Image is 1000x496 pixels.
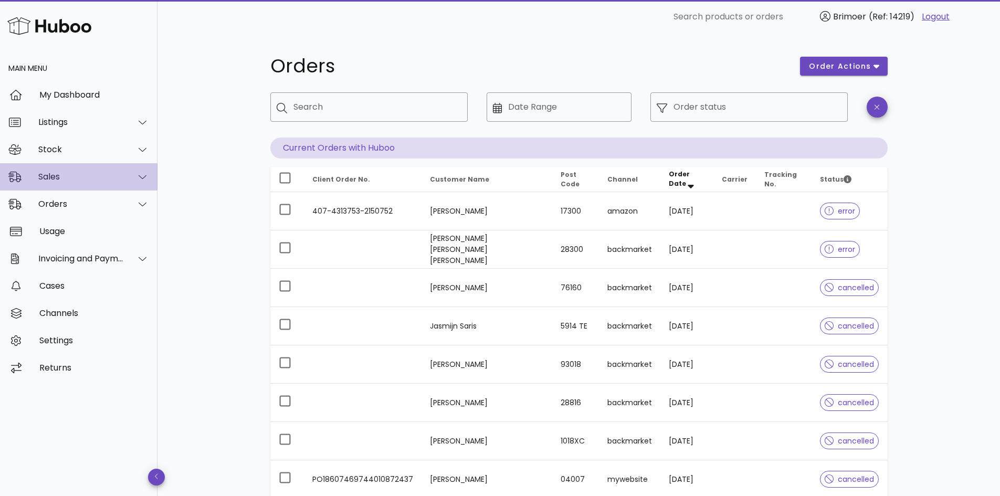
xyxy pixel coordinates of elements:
[552,269,599,307] td: 76160
[825,476,875,483] span: cancelled
[669,170,690,188] span: Order Date
[422,269,552,307] td: [PERSON_NAME]
[39,335,149,345] div: Settings
[39,281,149,291] div: Cases
[422,307,552,345] td: Jasmijn Saris
[660,384,713,422] td: [DATE]
[552,307,599,345] td: 5914 TE
[38,172,124,182] div: Sales
[599,230,660,269] td: backmarket
[922,10,950,23] a: Logout
[561,170,580,188] span: Post Code
[825,246,856,253] span: error
[7,15,91,37] img: Huboo Logo
[825,437,875,445] span: cancelled
[39,308,149,318] div: Channels
[599,167,660,192] th: Channel
[422,230,552,269] td: [PERSON_NAME] [PERSON_NAME] [PERSON_NAME]
[833,10,866,23] span: Brimoer
[39,226,149,236] div: Usage
[713,167,756,192] th: Carrier
[38,144,124,154] div: Stock
[660,345,713,384] td: [DATE]
[39,90,149,100] div: My Dashboard
[825,399,875,406] span: cancelled
[38,199,124,209] div: Orders
[722,175,748,184] span: Carrier
[660,192,713,230] td: [DATE]
[39,363,149,373] div: Returns
[304,167,422,192] th: Client Order No.
[552,192,599,230] td: 17300
[552,422,599,460] td: 1018XC
[552,384,599,422] td: 28816
[812,167,888,192] th: Status
[422,384,552,422] td: [PERSON_NAME]
[800,57,887,76] button: order actions
[599,384,660,422] td: backmarket
[660,167,713,192] th: Order Date: Sorted descending. Activate to remove sorting.
[422,345,552,384] td: [PERSON_NAME]
[825,322,875,330] span: cancelled
[552,167,599,192] th: Post Code
[422,422,552,460] td: [PERSON_NAME]
[825,361,875,368] span: cancelled
[38,117,124,127] div: Listings
[808,61,871,72] span: order actions
[869,10,914,23] span: (Ref: 14219)
[552,345,599,384] td: 93018
[599,192,660,230] td: amazon
[825,207,856,215] span: error
[607,175,638,184] span: Channel
[660,269,713,307] td: [DATE]
[599,422,660,460] td: backmarket
[38,254,124,263] div: Invoicing and Payments
[599,307,660,345] td: backmarket
[552,230,599,269] td: 28300
[422,167,552,192] th: Customer Name
[312,175,370,184] span: Client Order No.
[660,230,713,269] td: [DATE]
[599,345,660,384] td: backmarket
[270,57,788,76] h1: Orders
[825,284,875,291] span: cancelled
[599,269,660,307] td: backmarket
[660,422,713,460] td: [DATE]
[660,307,713,345] td: [DATE]
[820,175,851,184] span: Status
[764,170,797,188] span: Tracking No.
[304,192,422,230] td: 407-4313753-2150752
[430,175,489,184] span: Customer Name
[422,192,552,230] td: [PERSON_NAME]
[756,167,812,192] th: Tracking No.
[270,138,888,159] p: Current Orders with Huboo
